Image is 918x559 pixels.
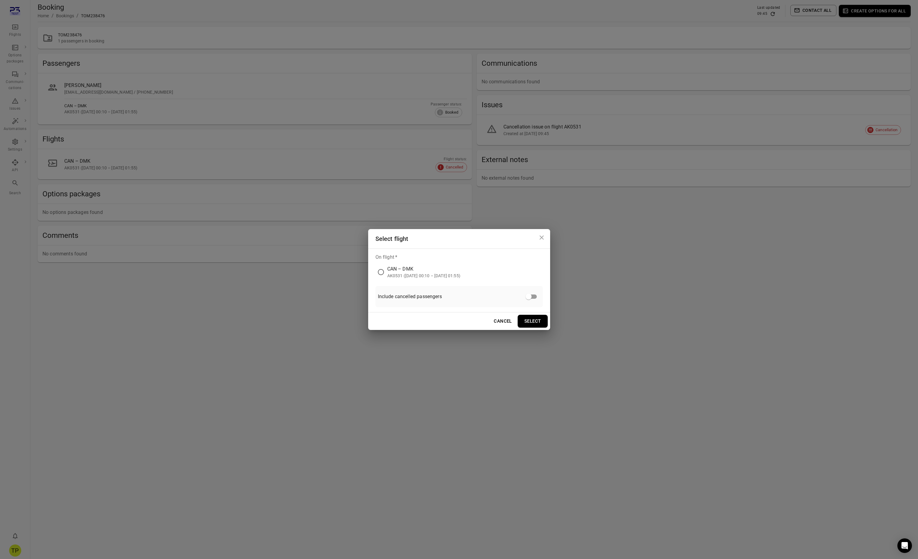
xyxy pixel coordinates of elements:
button: Close dialog [536,231,548,244]
button: Cancel [490,315,515,328]
div: Include cancelled passengers [375,286,543,307]
h2: Select flight [368,229,550,248]
div: Open Intercom Messenger [897,538,912,553]
button: Select [518,315,548,328]
div: CAN – DMK [387,265,460,273]
div: AK0531 ([DATE] 00:10 – [DATE] 01:55) [387,273,460,279]
legend: On flight [375,254,398,261]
